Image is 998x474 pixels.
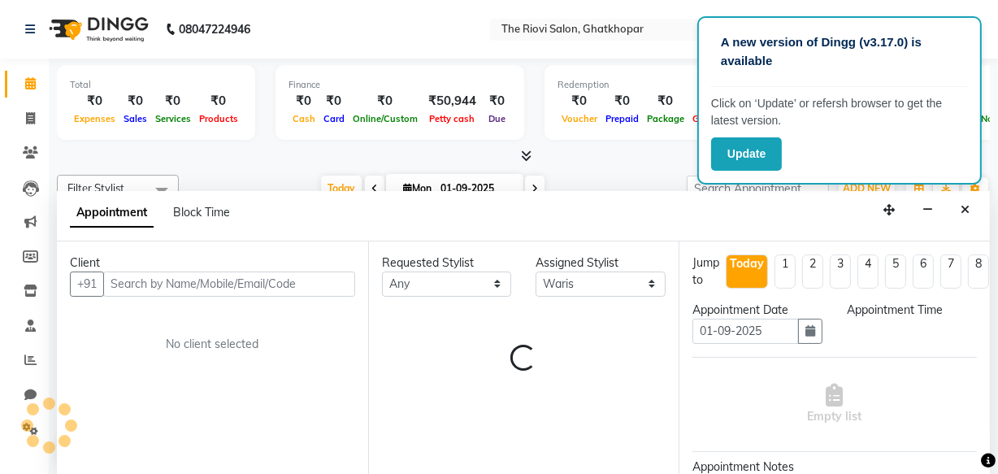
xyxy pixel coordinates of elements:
li: 3 [830,254,851,289]
img: logo [41,7,153,52]
span: Package [643,113,688,124]
button: Update [711,137,782,171]
span: Mon [399,182,436,194]
div: ₹0 [601,92,643,111]
input: 2025-09-01 [436,176,517,201]
div: No client selected [109,336,316,353]
b: 08047224946 [179,7,250,52]
div: ₹0 [688,92,740,111]
div: Requested Stylist [382,254,512,272]
button: Close [953,198,977,223]
li: 6 [913,254,934,289]
div: Appointment Time [847,302,977,319]
span: Card [319,113,349,124]
div: Client [70,254,355,272]
button: ADD NEW [839,177,895,200]
span: Due [484,113,510,124]
div: ₹50,944 [422,92,483,111]
li: 5 [885,254,906,289]
span: ADD NEW [843,182,891,194]
div: Finance [289,78,511,92]
div: Assigned Stylist [536,254,666,272]
li: 7 [940,254,961,289]
span: Gift Cards [688,113,740,124]
span: Prepaid [601,113,643,124]
button: +91 [70,272,104,297]
p: Click on ‘Update’ or refersh browser to get the latest version. [711,95,968,129]
div: ₹0 [119,92,151,111]
span: Today [321,176,362,201]
li: 1 [775,254,796,289]
div: ₹0 [319,92,349,111]
span: Filter Stylist [67,181,124,194]
span: Online/Custom [349,113,422,124]
div: Total [70,78,242,92]
span: Services [151,113,195,124]
input: Search by Name/Mobile/Email/Code [103,272,355,297]
div: Redemption [558,78,776,92]
span: Voucher [558,113,601,124]
div: Today [730,255,764,272]
div: ₹0 [151,92,195,111]
li: 2 [802,254,823,289]
input: Search Appointment [687,176,829,201]
div: ₹0 [70,92,119,111]
span: Products [195,113,242,124]
span: Cash [289,113,319,124]
span: Appointment [70,198,154,228]
li: 4 [857,254,879,289]
div: ₹0 [558,92,601,111]
div: ₹0 [289,92,319,111]
div: ₹0 [643,92,688,111]
span: Petty cash [426,113,479,124]
div: Jump to [692,254,719,289]
li: 8 [968,254,989,289]
span: Sales [119,113,151,124]
div: ₹0 [349,92,422,111]
span: Empty list [808,384,862,425]
input: yyyy-mm-dd [692,319,799,344]
span: Block Time [173,205,230,220]
div: ₹0 [195,92,242,111]
p: A new version of Dingg (v3.17.0) is available [721,33,958,70]
div: ₹0 [483,92,511,111]
span: Expenses [70,113,119,124]
div: Appointment Date [692,302,822,319]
